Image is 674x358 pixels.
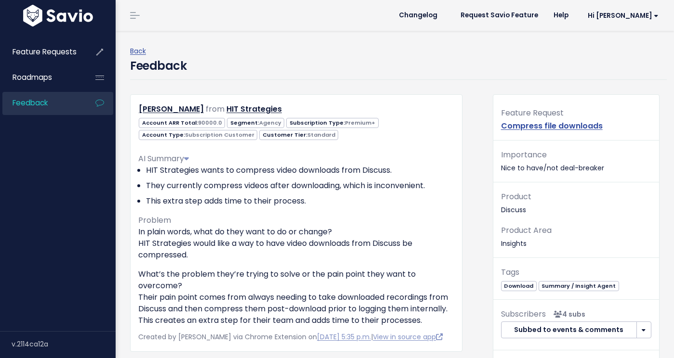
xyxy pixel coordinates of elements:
a: Request Savio Feature [453,8,546,23]
a: View in source app [373,332,443,342]
span: Problem [138,215,171,226]
span: Tags [501,267,519,278]
p: Discuss [501,190,651,216]
span: Feature Request [501,107,564,118]
span: AI Summary [138,153,189,164]
span: Agency [259,119,281,127]
span: Account Type: [139,130,257,140]
span: 90000.0 [198,119,222,127]
span: Feature Requests [13,47,77,57]
li: This extra step adds time to their process. [146,195,454,207]
a: Download [501,281,537,290]
a: HIT Strategies [226,103,282,115]
li: HIT Strategies wants to compress video downloads from Discuss. [146,165,454,176]
a: [PERSON_NAME] [139,103,204,115]
h4: Feedback [130,57,186,75]
button: Subbed to events & comments [501,321,637,339]
li: They currently compress videos after downloading, which is inconvenient. [146,180,454,192]
span: Product [501,191,531,202]
a: Feedback [2,92,80,114]
span: Standard [307,131,335,139]
span: <p><strong>Subscribers</strong><br><br> - Kelly Kendziorski<br> - Jake Simpson<br> - Alexander De... [550,309,585,319]
div: v.2114ca12a [12,332,116,357]
span: Product Area [501,225,552,236]
p: Insights [501,224,651,250]
p: In plain words, what do they want to do or change? HIT Strategies would like a way to have video ... [138,226,454,261]
span: Subscription Customer [185,131,254,139]
p: What’s the problem they’re trying to solve or the pain point they want to overcome? Their pain po... [138,268,454,326]
a: Back [130,46,146,56]
span: Feedback [13,98,48,108]
img: logo-white.9d6f32f41409.svg [21,5,95,26]
a: Hi [PERSON_NAME] [576,8,666,23]
span: Premium+ [345,119,375,127]
span: Subscribers [501,308,546,320]
p: Nice to have/not deal-breaker [501,148,651,174]
span: Changelog [399,12,437,19]
span: Download [501,281,537,291]
span: Account ARR Total: [139,118,225,128]
span: Customer Tier: [259,130,338,140]
a: Help [546,8,576,23]
span: Subscription Type: [286,118,378,128]
span: Summary / Insight Agent [539,281,619,291]
span: Hi [PERSON_NAME] [588,12,659,19]
a: Summary / Insight Agent [539,281,619,290]
a: Roadmaps [2,66,80,89]
span: Roadmaps [13,72,52,82]
span: from [206,103,225,115]
a: Feature Requests [2,41,80,63]
span: Importance [501,149,547,160]
span: Segment: [227,118,284,128]
a: Compress file downloads [501,120,603,131]
span: Created by [PERSON_NAME] via Chrome Extension on | [138,332,443,342]
a: [DATE] 5:35 p.m. [317,332,371,342]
